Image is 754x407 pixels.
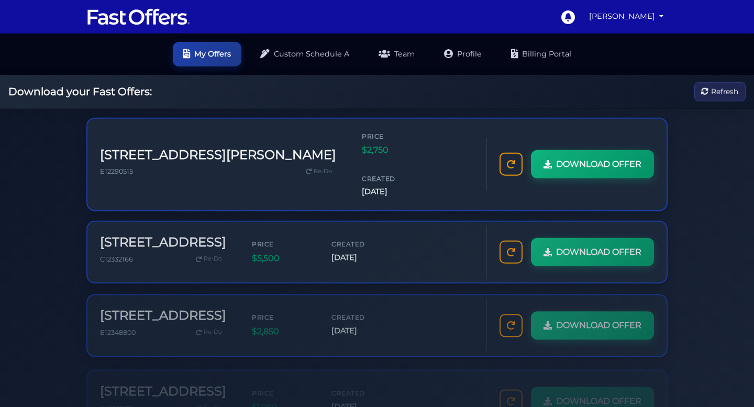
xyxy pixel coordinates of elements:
a: Re-Do [192,251,226,264]
a: Billing Portal [501,42,582,66]
span: [DATE] [331,392,394,404]
span: Re-Do [314,166,332,176]
h2: Download your Fast Offers: [8,85,152,98]
span: Price [252,309,315,319]
button: Refresh [694,82,746,101]
span: DOWNLOAD OFFER [556,157,641,171]
a: Re-Do [192,322,226,335]
span: $1,950 [252,392,315,406]
span: [DATE] [362,185,425,197]
span: $2,750 [362,143,425,156]
span: Created [331,380,394,390]
a: [PERSON_NAME] [585,6,668,27]
iframe: Customerly Messenger Launcher [714,366,746,398]
span: [DATE] [331,321,394,333]
span: DOWNLOAD OFFER [556,244,641,257]
span: $5,500 [252,250,315,264]
a: My Offers [173,42,241,66]
span: $2,850 [252,321,315,335]
a: DOWNLOAD OFFER [531,308,654,336]
span: Price [362,131,425,141]
span: Created [362,173,425,183]
a: Custom Schedule A [250,42,360,66]
a: DOWNLOAD OFFER [531,379,654,407]
span: Re-Do [204,395,222,404]
span: E12311787 [100,396,132,404]
a: Re-Do [302,164,336,178]
span: Re-Do [204,253,222,262]
span: E12290515 [100,167,133,175]
h3: [STREET_ADDRESS][PERSON_NAME] [100,147,336,162]
span: Created [331,238,394,247]
a: Profile [434,42,492,66]
h3: [STREET_ADDRESS] [100,304,226,320]
a: DOWNLOAD OFFER [531,150,654,178]
a: DOWNLOAD OFFER [531,236,654,265]
span: Refresh [711,86,738,97]
span: Price [252,380,315,390]
a: Team [368,42,425,66]
span: Created [331,309,394,319]
h3: [STREET_ADDRESS] [100,376,226,391]
span: Price [252,238,315,247]
span: Re-Do [204,324,222,333]
span: [DATE] [331,250,394,262]
span: DOWNLOAD OFFER [556,315,641,329]
h3: [STREET_ADDRESS] [100,233,226,248]
span: E12348800 [100,325,136,333]
span: C12332166 [100,254,133,262]
span: DOWNLOAD OFFER [556,386,641,400]
a: Re-Do [192,393,226,406]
